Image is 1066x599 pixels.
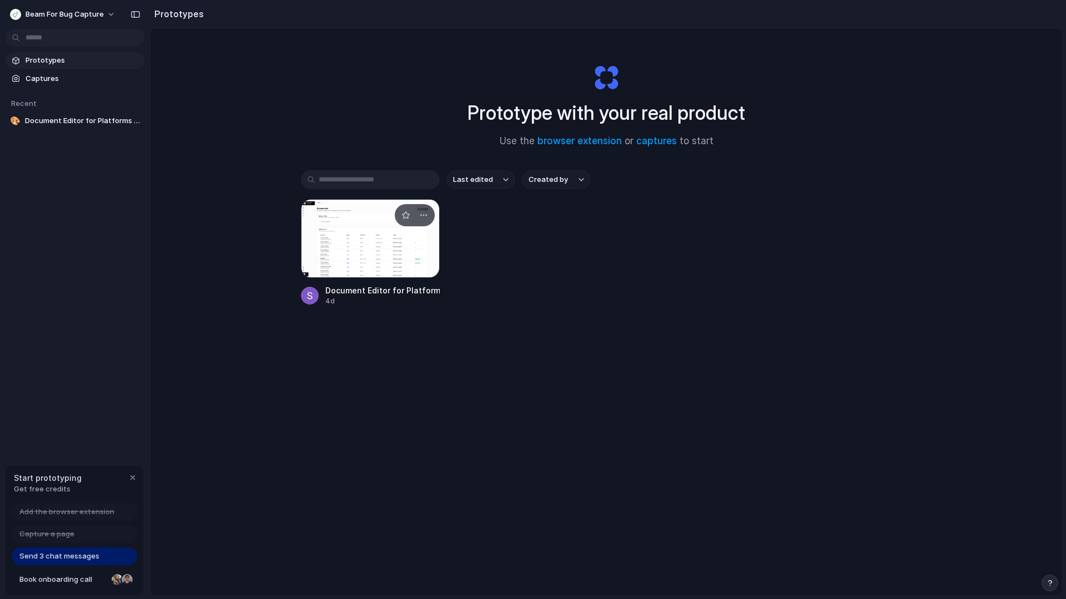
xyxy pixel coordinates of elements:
[110,573,124,586] div: Nicole Kubica
[26,9,104,20] span: Beam for bug capture
[467,98,745,128] h1: Prototype with your real product
[522,170,591,189] button: Created by
[14,484,82,495] span: Get free credits
[19,574,107,585] span: Book onboarding call
[26,73,140,84] span: Captures
[6,6,121,23] button: Beam for bug capture
[6,52,144,69] a: Prototypes
[537,135,622,146] a: browser extension
[19,506,114,517] span: Add the browser extension
[446,170,515,189] button: Last edited
[325,285,440,296] div: Document Editor for Platforms Starter Kit
[636,135,677,146] a: captures
[150,7,204,21] h2: Prototypes
[301,199,440,306] a: Document Editor for Platforms Starter KitDocument Editor for Platforms Starter Kit4d
[11,99,37,108] span: Recent
[19,529,74,540] span: Capture a page
[453,174,493,185] span: Last edited
[6,70,144,87] a: Captures
[529,174,568,185] span: Created by
[120,573,134,586] div: Christian Iacullo
[12,571,137,588] a: Book onboarding call
[25,115,140,126] span: Document Editor for Platforms Starter Kit
[14,472,82,484] span: Start prototyping
[6,113,144,129] a: 🎨Document Editor for Platforms Starter Kit
[19,551,99,562] span: Send 3 chat messages
[26,55,140,66] span: Prototypes
[10,115,21,126] div: 🎨
[325,296,440,306] div: 4d
[500,134,713,149] span: Use the or to start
